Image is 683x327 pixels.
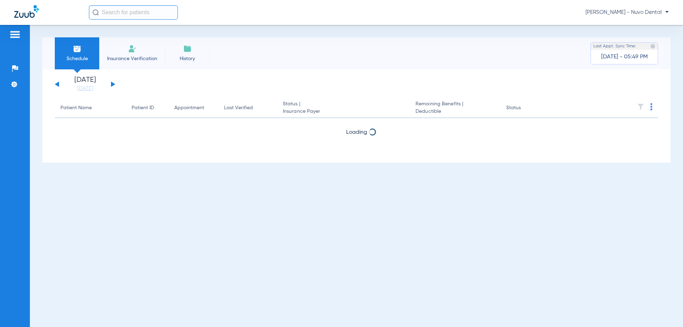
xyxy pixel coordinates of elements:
[132,104,163,112] div: Patient ID
[170,55,204,62] span: History
[64,77,106,92] li: [DATE]
[14,5,39,18] img: Zuub Logo
[346,130,367,135] span: Loading
[283,108,404,115] span: Insurance Payer
[73,44,81,53] img: Schedule
[410,98,500,118] th: Remaining Benefits |
[593,43,636,50] span: Last Appt. Sync Time:
[60,55,94,62] span: Schedule
[601,53,648,60] span: [DATE] - 05:49 PM
[89,5,178,20] input: Search for patients
[60,104,92,112] div: Patient Name
[174,104,204,112] div: Appointment
[174,104,213,112] div: Appointment
[128,44,137,53] img: Manual Insurance Verification
[64,85,106,92] a: [DATE]
[224,104,271,112] div: Last Verified
[277,98,410,118] th: Status |
[132,104,154,112] div: Patient ID
[586,9,669,16] span: [PERSON_NAME] - Nuvo Dental
[224,104,253,112] div: Last Verified
[92,9,99,16] img: Search Icon
[183,44,192,53] img: History
[650,44,655,49] img: last sync help info
[105,55,160,62] span: Insurance Verification
[415,108,494,115] span: Deductible
[60,104,120,112] div: Patient Name
[650,103,652,110] img: group-dot-blue.svg
[501,98,549,118] th: Status
[637,103,644,110] img: filter.svg
[9,30,21,39] img: hamburger-icon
